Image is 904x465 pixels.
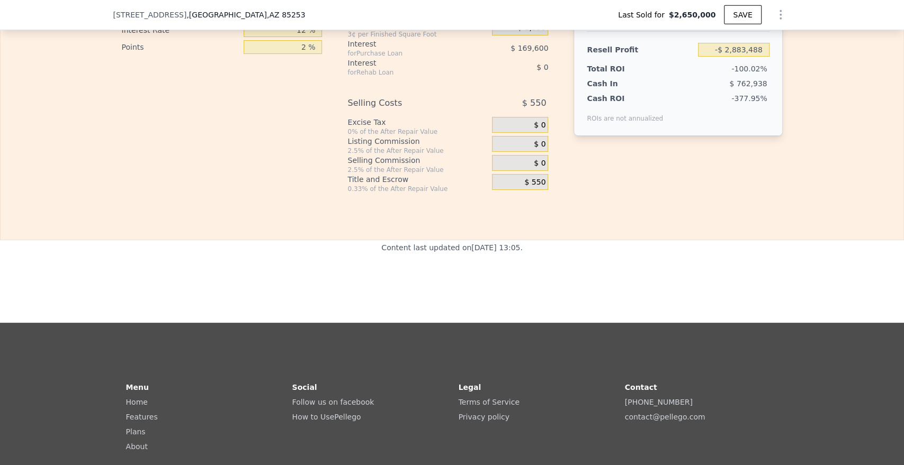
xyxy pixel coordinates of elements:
[347,117,488,127] div: Excise Tax
[524,178,545,187] span: $ 550
[122,22,240,39] div: Interest Rate
[292,383,317,391] strong: Social
[534,140,545,149] span: $ 0
[731,94,767,103] span: -377.95%
[347,58,466,68] div: Interest
[729,79,767,88] span: $ 762,938
[534,121,545,130] span: $ 0
[186,10,305,20] span: , [GEOGRAPHIC_DATA]
[625,398,693,406] a: [PHONE_NUMBER]
[347,30,488,39] div: 3¢ per Finished Square Foot
[347,174,488,185] div: Title and Escrow
[347,166,488,174] div: 2.5% of the After Repair Value
[536,63,548,71] span: $ 0
[292,398,374,406] a: Follow us on facebook
[511,44,548,52] span: $ 169,600
[126,413,158,421] a: Features
[347,94,466,113] div: Selling Costs
[459,383,481,391] strong: Legal
[126,427,146,436] a: Plans
[267,11,306,19] span: , AZ 85253
[459,398,520,406] a: Terms of Service
[126,398,148,406] a: Home
[625,383,657,391] strong: Contact
[618,10,669,20] span: Last Sold for
[587,78,653,89] div: Cash In
[292,413,361,421] a: How to UsePellego
[669,10,716,20] span: $2,650,000
[522,94,547,113] span: $ 550
[770,4,791,25] button: Show Options
[534,159,545,168] span: $ 0
[126,442,148,451] a: About
[347,127,488,136] div: 0% of the After Repair Value
[587,63,653,74] div: Total ROI
[587,104,663,123] div: ROIs are not annualized
[126,383,149,391] strong: Menu
[347,68,466,77] div: for Rehab Loan
[347,49,466,58] div: for Purchase Loan
[347,39,466,49] div: Interest
[587,93,663,104] div: Cash ROI
[724,5,761,24] button: SAVE
[122,39,240,56] div: Points
[625,413,705,421] a: contact@pellego.com
[113,10,187,20] span: [STREET_ADDRESS]
[347,155,488,166] div: Selling Commission
[347,185,488,193] div: 0.33% of the After Repair Value
[731,65,767,73] span: -100.02%
[347,136,488,147] div: Listing Commission
[587,40,694,59] div: Resell Profit
[381,240,523,302] div: Content last updated on [DATE] 13:05 .
[459,413,509,421] a: Privacy policy
[347,147,488,155] div: 2.5% of the After Repair Value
